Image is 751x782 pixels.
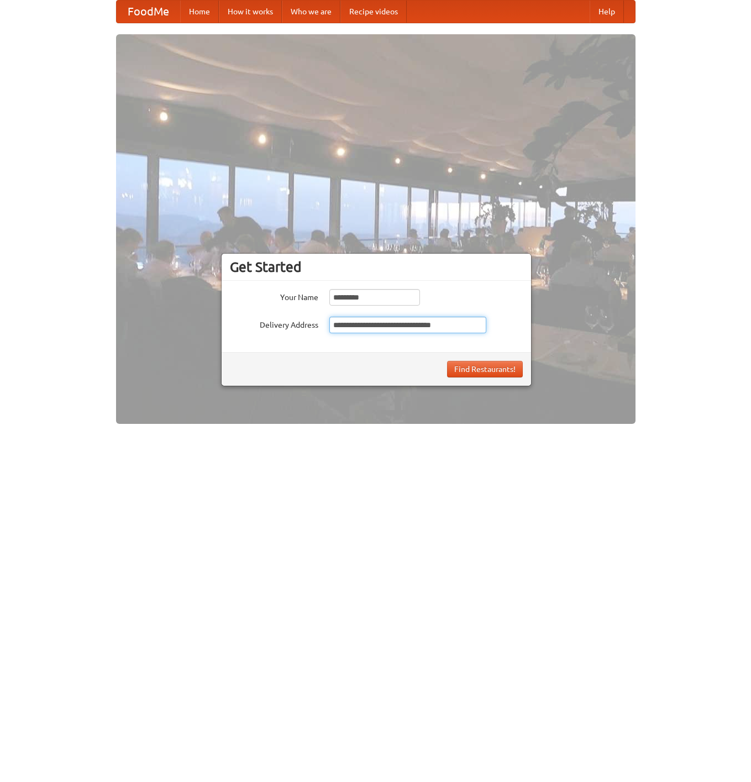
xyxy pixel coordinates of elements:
a: Home [180,1,219,23]
a: Recipe videos [340,1,407,23]
h3: Get Started [230,259,523,275]
a: Help [590,1,624,23]
a: Who we are [282,1,340,23]
label: Your Name [230,289,318,303]
a: How it works [219,1,282,23]
a: FoodMe [117,1,180,23]
label: Delivery Address [230,317,318,330]
button: Find Restaurants! [447,361,523,377]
